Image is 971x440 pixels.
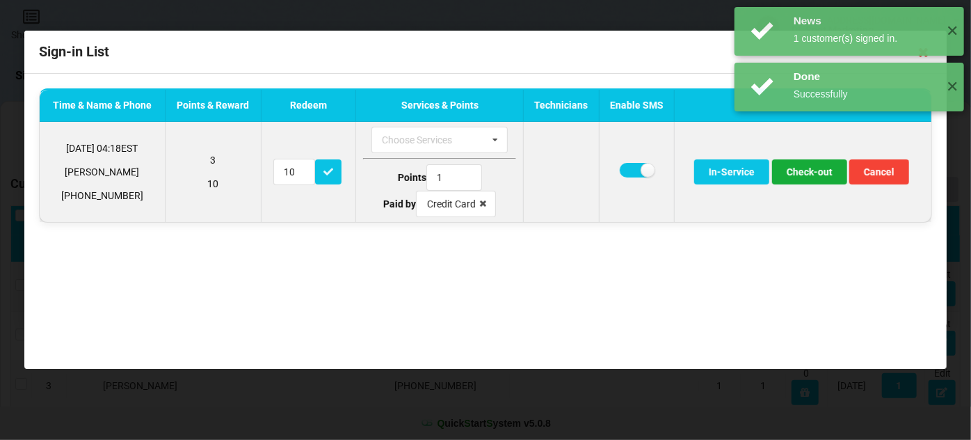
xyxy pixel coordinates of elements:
[794,87,936,101] div: Successfully
[523,90,598,123] th: Technicians
[47,141,158,155] p: [DATE] 04:18 EST
[165,90,261,123] th: Points & Reward
[794,70,936,84] div: Done
[426,164,482,191] input: Type Points
[40,90,165,123] th: Time & Name & Phone
[794,14,936,28] div: News
[398,172,426,183] b: Points
[772,159,847,184] button: Check-out
[427,199,476,209] div: Credit Card
[172,177,254,191] p: 10
[794,31,936,45] div: 1 customer(s) signed in.
[261,90,355,123] th: Redeem
[598,90,673,123] th: Enable SMS
[47,189,158,203] p: [PHONE_NUMBER]
[273,159,315,185] input: Redeem
[694,159,769,184] button: In-Service
[378,132,472,148] div: Choose Services
[849,159,909,184] button: Cancel
[172,153,254,167] p: 3
[24,31,947,74] div: Sign-in List
[47,165,158,179] p: [PERSON_NAME]
[383,198,416,210] b: Paid by
[355,90,523,123] th: Services & Points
